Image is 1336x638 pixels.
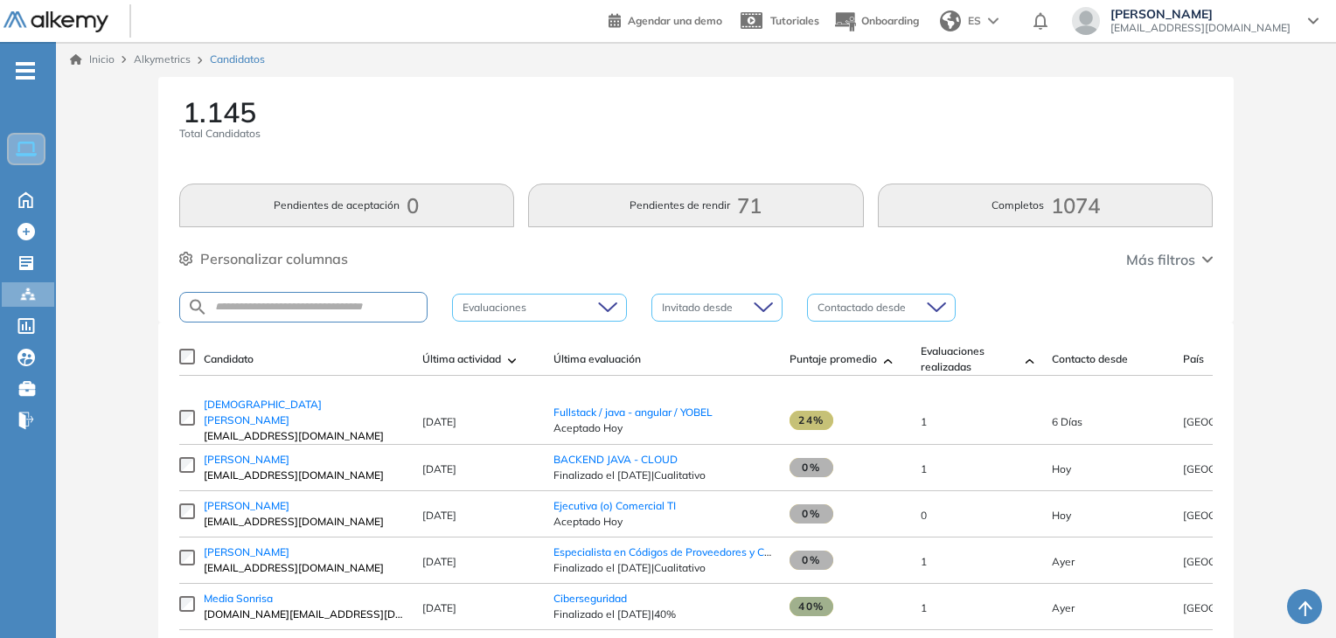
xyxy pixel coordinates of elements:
span: Contacto desde [1052,351,1128,367]
span: [GEOGRAPHIC_DATA] [1183,555,1292,568]
span: [GEOGRAPHIC_DATA] [1183,462,1292,475]
span: Más filtros [1126,249,1195,270]
span: [EMAIL_ADDRESS][DOMAIN_NAME] [204,560,405,576]
span: Última evaluación [553,351,641,367]
a: [PERSON_NAME] [204,452,405,468]
span: Candidato [204,351,254,367]
a: [DEMOGRAPHIC_DATA][PERSON_NAME] [204,397,405,428]
button: Pendientes de aceptación0 [179,184,515,227]
a: Inicio [70,52,115,67]
button: Personalizar columnas [179,248,348,269]
img: [missing "en.ARROW_ALT" translation] [1026,358,1034,364]
a: Ciberseguridad [553,592,627,605]
span: Finalizado el [DATE] | Cualitativo [553,468,772,483]
span: [GEOGRAPHIC_DATA] [1183,509,1292,522]
span: [DATE] [422,555,456,568]
span: 09-sep-2025 [1052,555,1075,568]
span: 0% [790,551,833,570]
span: Finalizado el [DATE] | 40% [553,607,772,622]
span: [DATE] [422,462,456,475]
span: Aceptado Hoy [553,514,772,530]
span: Última actividad [422,351,501,367]
span: Total Candidatos [179,126,261,142]
span: [EMAIL_ADDRESS][DOMAIN_NAME] [204,428,405,444]
a: [PERSON_NAME] [204,544,405,560]
span: [DOMAIN_NAME][EMAIL_ADDRESS][DOMAIN_NAME] [204,607,405,622]
img: arrow [988,17,999,24]
span: Personalizar columnas [200,248,348,269]
span: [GEOGRAPHIC_DATA] [1183,601,1292,614]
span: [PERSON_NAME] [204,453,289,466]
span: [EMAIL_ADDRESS][DOMAIN_NAME] [204,514,405,530]
span: Alkymetrics [134,52,191,66]
span: 40% [790,597,833,616]
span: Agendar una demo [628,14,722,27]
a: Agendar una demo [609,9,722,30]
a: Media Sonrisa [204,591,405,607]
span: 1.145 [183,98,256,126]
a: Fullstack / java - angular / YOBEL [553,406,713,419]
span: [EMAIL_ADDRESS][DOMAIN_NAME] [1110,21,1291,35]
img: [missing "en.ARROW_ALT" translation] [884,358,893,364]
span: Finalizado el [DATE] | Cualitativo [553,560,772,576]
span: 10-sep-2025 [1052,462,1071,475]
span: [PERSON_NAME] [204,499,289,512]
button: Onboarding [833,3,919,40]
span: ES [968,13,981,29]
span: Aceptado Hoy [553,420,772,436]
span: 24% [790,411,833,430]
span: País [1183,351,1204,367]
span: [DATE] [422,415,456,428]
span: [PERSON_NAME] [204,545,289,558]
span: [DATE] [422,509,456,522]
img: [missing "en.ARROW_ALT" translation] [508,358,517,364]
span: 10-sep-2025 [1052,509,1071,522]
span: 1 [921,462,927,475]
a: [PERSON_NAME] [204,498,405,514]
a: BACKEND JAVA - CLOUD [553,453,678,466]
span: [DATE] [422,601,456,614]
span: Tutoriales [770,14,819,27]
span: 0% [790,458,833,477]
span: [EMAIL_ADDRESS][DOMAIN_NAME] [204,468,405,483]
a: Especialista en Códigos de Proveedores y Clientes [553,545,797,558]
span: 0% [790,504,833,524]
button: Más filtros [1126,249,1213,270]
span: 1 [921,415,927,428]
span: 03-sep-2025 [1052,415,1082,428]
button: Completos1074 [878,184,1214,227]
span: Evaluaciones realizadas [921,343,1019,375]
span: Candidatos [210,52,265,67]
span: [GEOGRAPHIC_DATA] [1183,415,1292,428]
a: Ejecutiva (o) Comercial TI [553,499,676,512]
span: Puntaje promedio [790,351,877,367]
img: world [940,10,961,31]
i: - [16,69,35,73]
img: Logo [3,11,108,33]
span: [PERSON_NAME] [1110,7,1291,21]
span: Onboarding [861,14,919,27]
img: SEARCH_ALT [187,296,208,318]
span: [DEMOGRAPHIC_DATA][PERSON_NAME] [204,398,322,426]
span: 1 [921,601,927,614]
span: 09-sep-2025 [1052,601,1075,614]
span: 0 [921,509,927,522]
button: Pendientes de rendir71 [528,184,864,227]
span: 1 [921,555,927,568]
span: Media Sonrisa [204,592,273,605]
